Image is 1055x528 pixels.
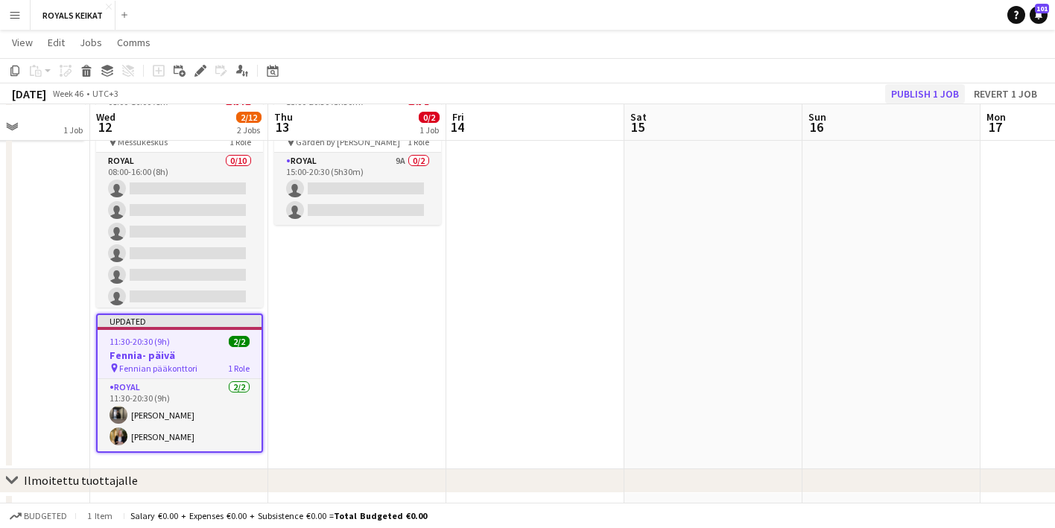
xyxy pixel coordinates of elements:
[968,84,1043,104] button: Revert 1 job
[119,363,197,374] span: Fennian pääkonttori
[296,136,400,147] span: Garden by [PERSON_NAME]
[984,118,1006,136] span: 17
[419,124,439,136] div: 1 Job
[63,124,83,136] div: 1 Job
[452,110,464,124] span: Fri
[118,136,168,147] span: Messukeskus
[7,508,69,524] button: Budgeted
[98,315,262,327] div: Updated
[6,33,39,52] a: View
[229,136,251,147] span: 1 Role
[630,110,647,124] span: Sat
[82,510,118,521] span: 1 item
[334,510,427,521] span: Total Budgeted €0.00
[1030,6,1048,24] a: 101
[49,88,86,99] span: Week 46
[80,36,102,49] span: Jobs
[274,110,293,124] span: Thu
[12,86,46,101] div: [DATE]
[808,110,826,124] span: Sun
[96,314,263,453] app-job-card: Updated11:30-20:30 (9h)2/2Fennia- päivä Fennian pääkonttori1 RoleRoyal2/211:30-20:30 (9h)[PERSON_...
[272,118,293,136] span: 13
[237,124,261,136] div: 2 Jobs
[274,153,441,225] app-card-role: Royal9A0/215:00-20:30 (5h30m)
[12,36,33,49] span: View
[229,336,250,347] span: 2/2
[885,84,965,104] button: Publish 1 job
[110,336,170,347] span: 11:30-20:30 (9h)
[42,33,71,52] a: Edit
[24,473,138,488] div: Ilmoitettu tuottajalle
[228,363,250,374] span: 1 Role
[98,379,262,451] app-card-role: Royal2/211:30-20:30 (9h)[PERSON_NAME][PERSON_NAME]
[408,136,429,147] span: 1 Role
[986,110,1006,124] span: Mon
[450,118,464,136] span: 14
[1035,4,1049,13] span: 101
[74,33,108,52] a: Jobs
[48,36,65,49] span: Edit
[111,33,156,52] a: Comms
[419,112,440,123] span: 0/2
[806,118,826,136] span: 16
[274,87,441,225] app-job-card: 15:00-20:30 (5h30m)0/2Mehiläinen TEP 50v syntymäpäiväjuhlat Garden by [PERSON_NAME]1 RoleRoyal9A0...
[96,153,263,398] app-card-role: Royal0/1008:00-16:00 (8h)
[236,112,262,123] span: 2/12
[628,118,647,136] span: 15
[98,349,262,362] h3: Fennia- päivä
[130,510,427,521] div: Salary €0.00 + Expenses €0.00 + Subsistence €0.00 =
[96,110,115,124] span: Wed
[31,1,115,30] button: ROYALS KEIKAT
[24,511,67,521] span: Budgeted
[94,118,115,136] span: 12
[96,87,263,308] app-job-card: 08:00-16:00 (8h)0/10[PERSON_NAME] - Atea Focus 2025 Messukeskus1 RoleRoyal0/1008:00-16:00 (8h)
[117,36,151,49] span: Comms
[92,88,118,99] div: UTC+3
